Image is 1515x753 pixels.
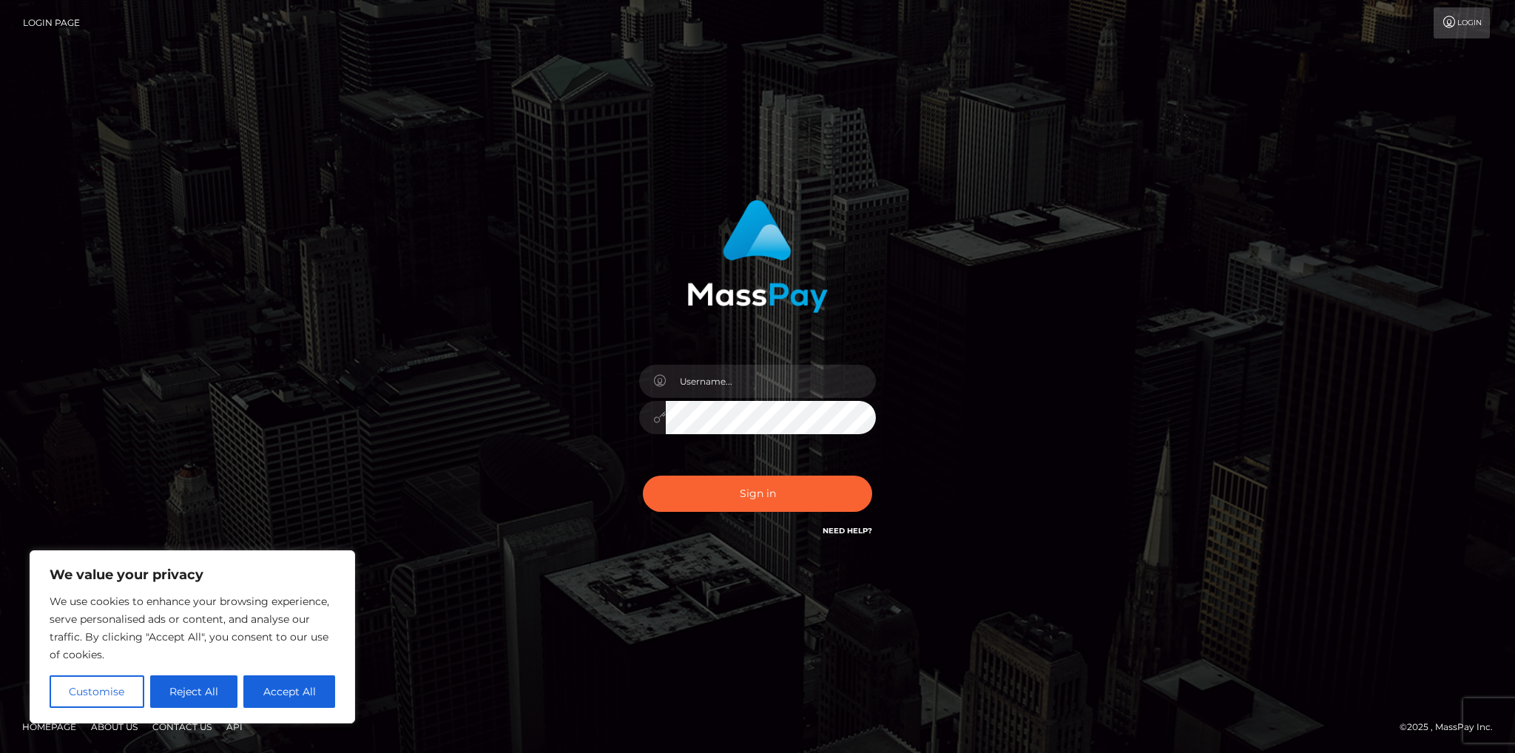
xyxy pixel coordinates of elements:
[243,675,335,708] button: Accept All
[643,476,872,512] button: Sign in
[50,592,335,663] p: We use cookies to enhance your browsing experience, serve personalised ads or content, and analys...
[150,675,238,708] button: Reject All
[1400,719,1504,735] div: © 2025 , MassPay Inc.
[1434,7,1490,38] a: Login
[50,566,335,584] p: We value your privacy
[85,715,144,738] a: About Us
[146,715,217,738] a: Contact Us
[50,675,144,708] button: Customise
[220,715,249,738] a: API
[16,715,82,738] a: Homepage
[666,365,876,398] input: Username...
[823,526,872,536] a: Need Help?
[30,550,355,723] div: We value your privacy
[687,200,828,313] img: MassPay Login
[23,7,80,38] a: Login Page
